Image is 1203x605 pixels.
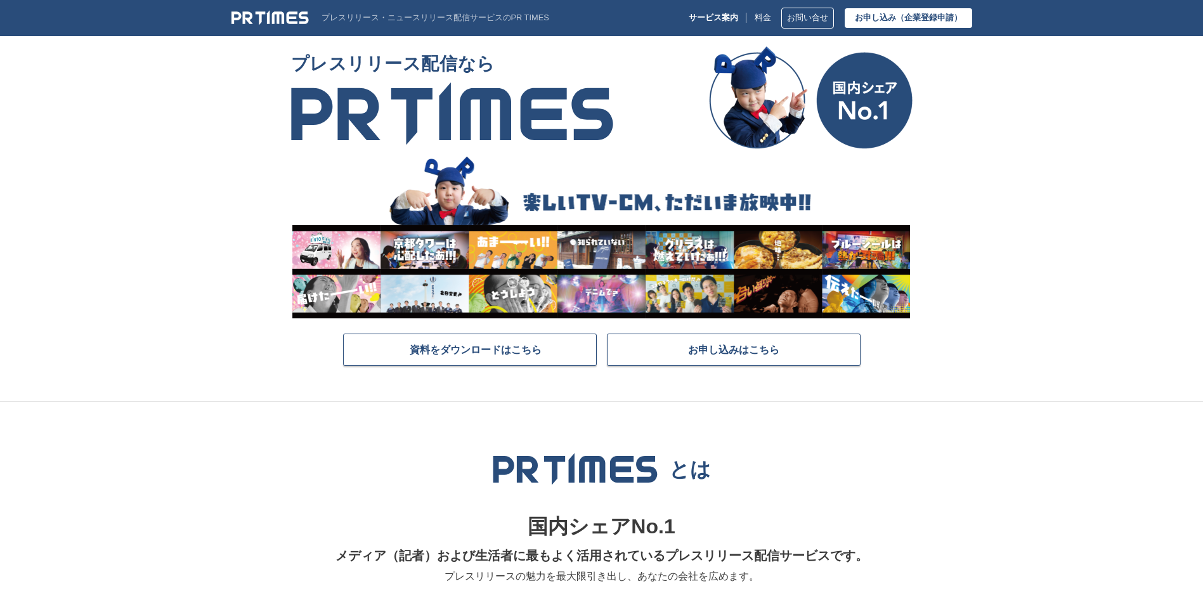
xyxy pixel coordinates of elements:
[299,568,905,585] p: プレスリリースの魅力を最大限引き出し、あなたの会社を広めます。
[322,13,549,23] p: プレスリリース・ニュースリリース配信サービスのPR TIMES
[343,334,597,366] a: 資料をダウンロードはこちら
[607,334,861,366] a: お申し込みはこちら
[845,8,972,28] a: お申し込み（企業登録申請）
[709,46,913,149] img: 国内シェア No.1
[410,343,542,356] span: 資料をダウンロードはこちら
[291,154,910,318] img: 楽しいTV-CM、ただいま放映中!!
[231,10,309,25] img: PR TIMES
[781,8,834,29] a: お問い合せ
[291,82,613,145] img: PR TIMES
[291,46,613,82] span: プレスリリース配信なら
[689,13,738,23] p: サービス案内
[299,543,905,568] p: メディア（記者）および生活者に最もよく活用されているプレスリリース配信サービスです。
[896,13,962,22] span: （企業登録申請）
[755,13,771,23] a: 料金
[492,453,658,485] img: PR TIMES
[669,457,711,481] p: とは
[299,511,905,543] p: 国内シェアNo.1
